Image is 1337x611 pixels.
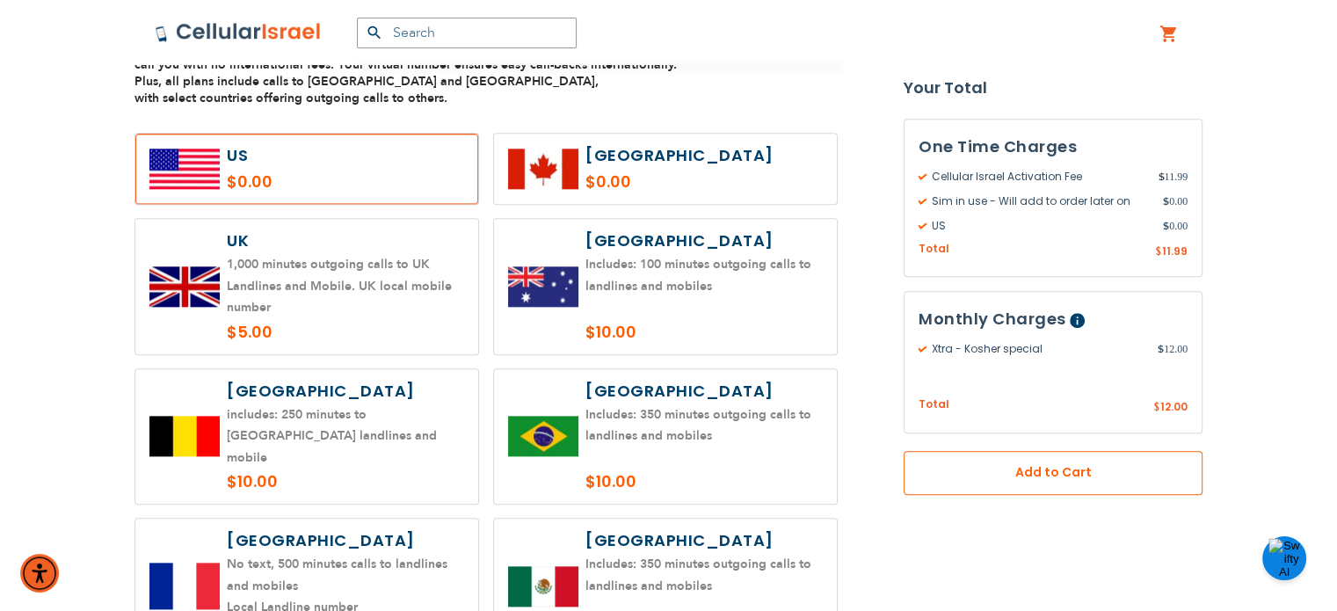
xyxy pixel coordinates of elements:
[1158,342,1188,358] span: 12.00
[919,193,1163,209] span: Sim in use - Will add to order later on
[1163,193,1188,209] span: 0.00
[1155,244,1162,260] span: $
[1163,218,1169,234] span: $
[919,169,1158,185] span: Cellular Israel Activation Fee
[919,342,1158,358] span: Xtra - Kosher special
[1160,400,1188,415] span: 12.00
[904,451,1203,495] button: Add to Cart
[1163,193,1169,209] span: $
[1163,218,1188,234] span: 0.00
[1158,169,1164,185] span: $
[1153,401,1160,417] span: $
[1070,314,1085,329] span: Help
[134,40,822,106] span: Enjoy 2 phone numbers - one [DEMOGRAPHIC_DATA], one local for another country, so that friends an...
[962,464,1144,483] span: Add to Cart
[155,22,322,43] img: Cellular Israel Logo
[919,309,1066,331] span: Monthly Charges
[919,397,949,414] span: Total
[904,75,1203,101] strong: Your Total
[1158,342,1164,358] span: $
[1162,244,1188,258] span: 11.99
[20,554,59,593] div: Accessibility Menu
[919,218,1163,234] span: US
[919,241,949,258] span: Total
[357,18,577,48] input: Search
[919,134,1188,160] h3: One Time Charges
[1158,169,1188,185] span: 11.99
